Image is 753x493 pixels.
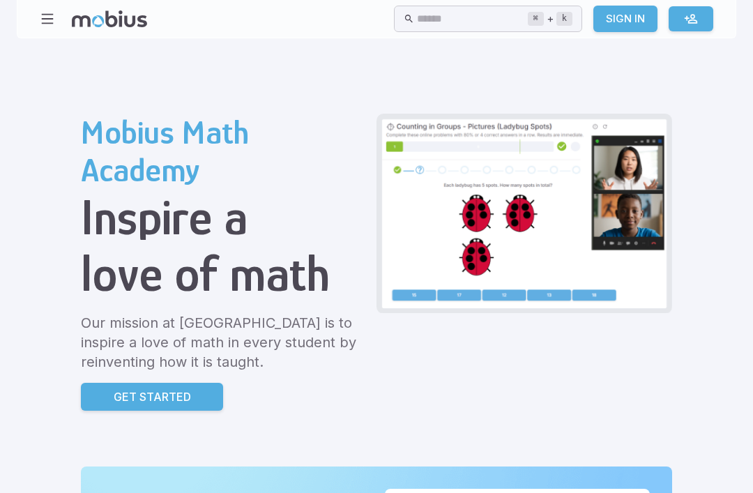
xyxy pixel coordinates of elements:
[81,245,365,302] h1: love of math
[114,388,191,405] p: Get Started
[528,10,572,27] div: +
[81,383,223,411] a: Get Started
[81,189,365,245] h1: Inspire a
[556,12,572,26] kbd: k
[593,6,657,32] a: Sign In
[528,12,544,26] kbd: ⌘
[81,114,365,189] h2: Mobius Math Academy
[81,313,365,372] p: Our mission at [GEOGRAPHIC_DATA] is to inspire a love of math in every student by reinventing how...
[382,119,667,308] img: Grade 2 Class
